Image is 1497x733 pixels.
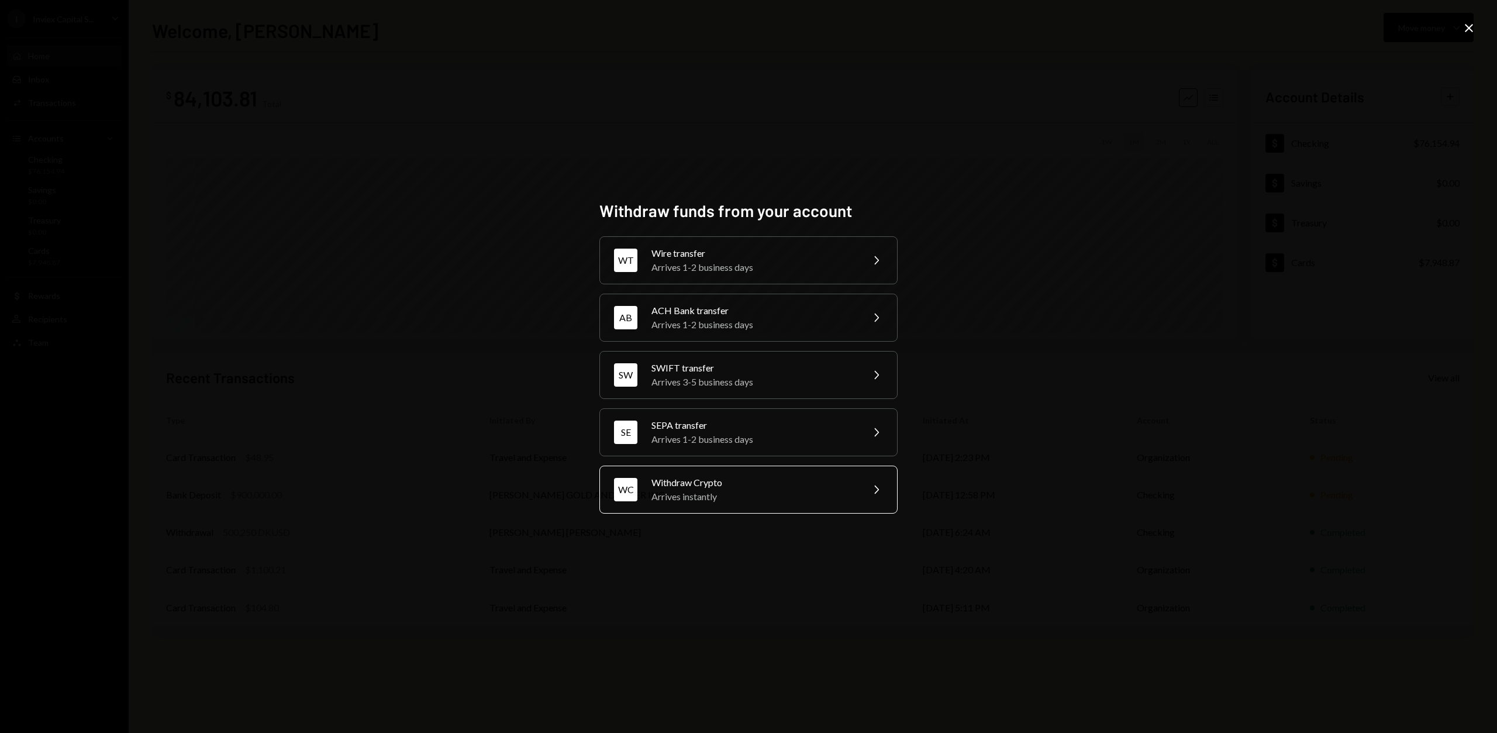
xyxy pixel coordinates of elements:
div: SWIFT transfer [651,361,855,375]
button: WTWire transferArrives 1-2 business days [599,236,898,284]
button: SESEPA transferArrives 1-2 business days [599,408,898,456]
div: WT [614,249,637,272]
div: SEPA transfer [651,418,855,432]
div: AB [614,306,637,329]
div: Withdraw Crypto [651,476,855,490]
div: Arrives 1-2 business days [651,260,855,274]
div: WC [614,478,637,501]
h2: Withdraw funds from your account [599,199,898,222]
div: SW [614,363,637,387]
button: ABACH Bank transferArrives 1-2 business days [599,294,898,342]
button: SWSWIFT transferArrives 3-5 business days [599,351,898,399]
div: Arrives 1-2 business days [651,318,855,332]
div: ACH Bank transfer [651,304,855,318]
div: Arrives instantly [651,490,855,504]
div: Arrives 3-5 business days [651,375,855,389]
button: WCWithdraw CryptoArrives instantly [599,466,898,514]
div: Arrives 1-2 business days [651,432,855,446]
div: SE [614,421,637,444]
div: Wire transfer [651,246,855,260]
